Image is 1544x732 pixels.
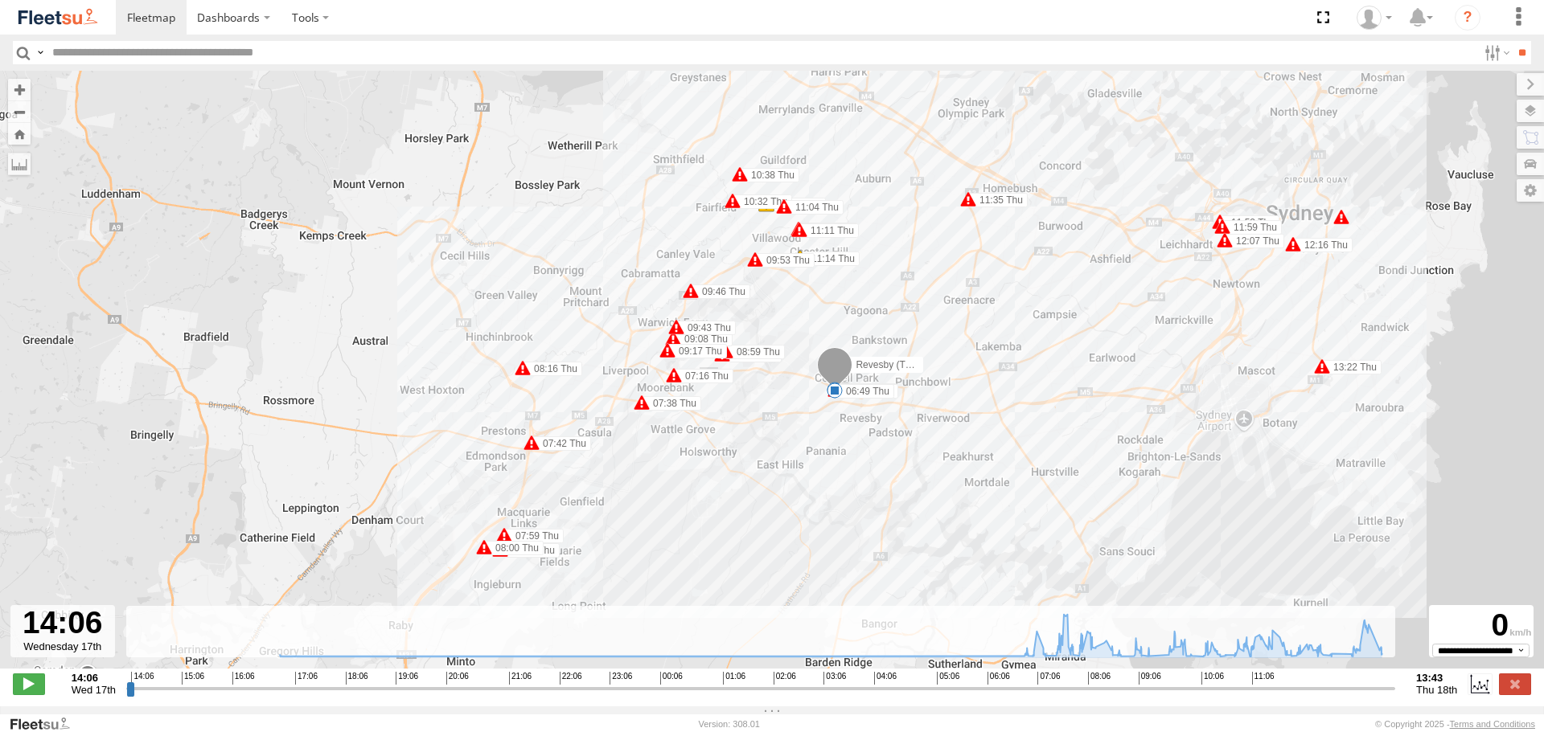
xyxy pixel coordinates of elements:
[484,541,544,555] label: 08:00 Thu
[346,672,368,685] span: 18:06
[13,673,45,694] label: Play/Stop
[523,362,582,376] label: 08:16 Thu
[1375,719,1535,729] div: © Copyright 2025 -
[509,672,532,685] span: 21:06
[1293,238,1353,252] label: 12:16 Thu
[676,321,736,335] label: 09:43 Thu
[1201,672,1224,685] span: 10:06
[835,383,897,398] label: 16:47 Wed
[1333,209,1349,225] div: 9
[295,672,318,685] span: 17:06
[784,200,844,215] label: 11:04 Thu
[1252,672,1275,685] span: 11:06
[504,529,564,543] label: 07:59 Thu
[1499,673,1531,694] label: Close
[799,223,858,237] label: 10:04 Thu
[642,396,701,411] label: 07:38 Thu
[1478,41,1513,64] label: Search Filter Options
[34,41,47,64] label: Search Query
[800,251,860,266] label: 11:14 Thu
[1037,672,1060,685] span: 07:06
[8,153,31,175] label: Measure
[8,123,31,145] button: Zoom Home
[856,358,1007,370] span: Revesby (T07 - [PERSON_NAME])
[500,543,560,558] label: 07:58 Thu
[1225,234,1284,248] label: 12:07 Thu
[131,672,154,685] span: 14:06
[396,672,418,685] span: 19:06
[755,253,815,268] label: 09:53 Thu
[823,672,846,685] span: 03:06
[1322,360,1382,374] label: 13:22 Thu
[182,672,204,685] span: 15:06
[1222,220,1282,235] label: 11:59 Thu
[1455,5,1480,31] i: ?
[799,223,859,238] label: 11:11 Thu
[72,672,116,684] strong: 14:06
[674,369,733,383] label: 07:16 Thu
[725,345,785,359] label: 08:59 Thu
[733,194,792,209] label: 10:32 Thu
[968,193,1028,207] label: 11:35 Thu
[874,672,897,685] span: 04:06
[72,684,116,696] span: Wed 17th Sep 2025
[610,672,632,685] span: 23:06
[1088,672,1111,685] span: 08:06
[740,168,799,182] label: 10:38 Thu
[1450,719,1535,729] a: Terms and Conditions
[660,672,683,685] span: 00:06
[699,719,760,729] div: Version: 308.01
[1416,684,1457,696] span: Thu 18th Sep 2025
[722,348,782,362] label: 08:41 Thu
[691,284,750,299] label: 09:46 Thu
[8,100,31,123] button: Zoom out
[835,384,894,399] label: 06:49 Thu
[560,672,582,685] span: 22:06
[16,6,100,28] img: fleetsu-logo-horizontal.svg
[532,436,591,451] label: 07:42 Thu
[988,672,1010,685] span: 06:06
[1431,607,1531,644] div: 0
[1220,215,1279,230] label: 11:53 Thu
[1351,6,1398,30] div: Lachlan Holmes
[232,672,255,685] span: 16:06
[667,344,727,358] label: 09:17 Thu
[1139,672,1161,685] span: 09:06
[937,672,959,685] span: 05:06
[9,716,83,732] a: Visit our Website
[1517,179,1544,202] label: Map Settings
[8,79,31,100] button: Zoom in
[446,672,469,685] span: 20:06
[766,198,826,212] label: 10:28 Thu
[673,332,733,346] label: 09:08 Thu
[1416,672,1457,684] strong: 13:43
[723,672,745,685] span: 01:06
[774,672,796,685] span: 02:06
